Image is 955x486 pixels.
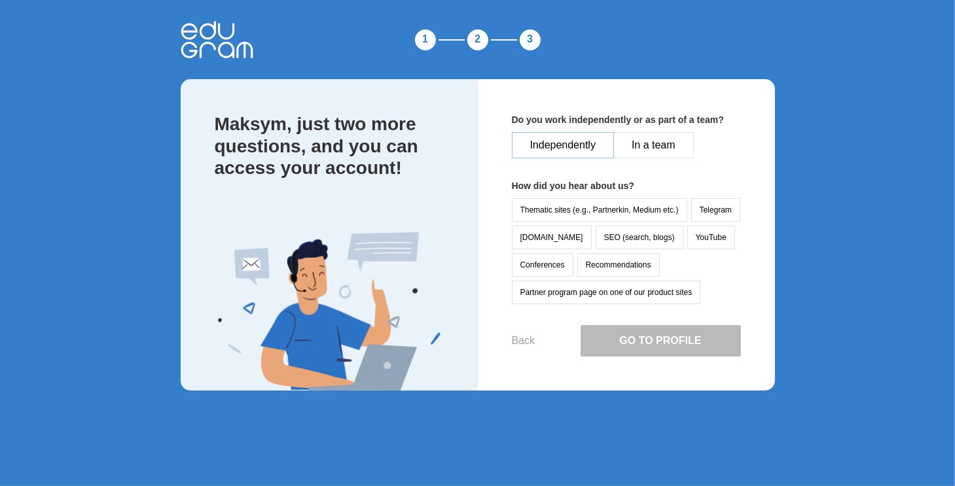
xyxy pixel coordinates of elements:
button: In a team [613,132,694,158]
button: Telegram [691,198,740,222]
button: Go to Profile [581,325,741,356]
div: 2 [465,27,491,53]
button: Thematic sites (e.g., Partnerkin, Medium etc.) [512,198,687,222]
button: Partner program page on one of our product sites [512,281,701,304]
button: Conferences [512,253,573,277]
div: 1 [412,27,439,53]
button: YouTube [687,226,735,249]
p: Do you work independently or as part of a team? [512,113,741,127]
div: 3 [517,27,543,53]
button: Back [512,335,535,347]
img: Expert Image [218,232,441,391]
button: SEO (search, blogs) [596,226,683,249]
button: Independently [512,132,615,158]
button: [DOMAIN_NAME] [512,226,592,249]
button: Recommendations [577,253,660,277]
p: How did you hear about us? [512,179,741,193]
p: Maksym, just two more questions, and you can access your account! [215,113,452,179]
